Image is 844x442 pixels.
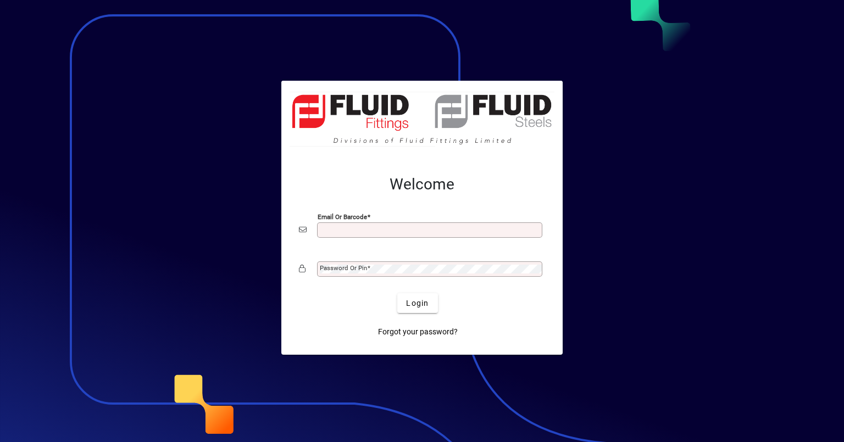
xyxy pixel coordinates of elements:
[299,175,545,194] h2: Welcome
[397,293,437,313] button: Login
[406,298,429,309] span: Login
[318,213,367,221] mat-label: Email or Barcode
[320,264,367,272] mat-label: Password or Pin
[378,326,458,338] span: Forgot your password?
[374,322,462,342] a: Forgot your password?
